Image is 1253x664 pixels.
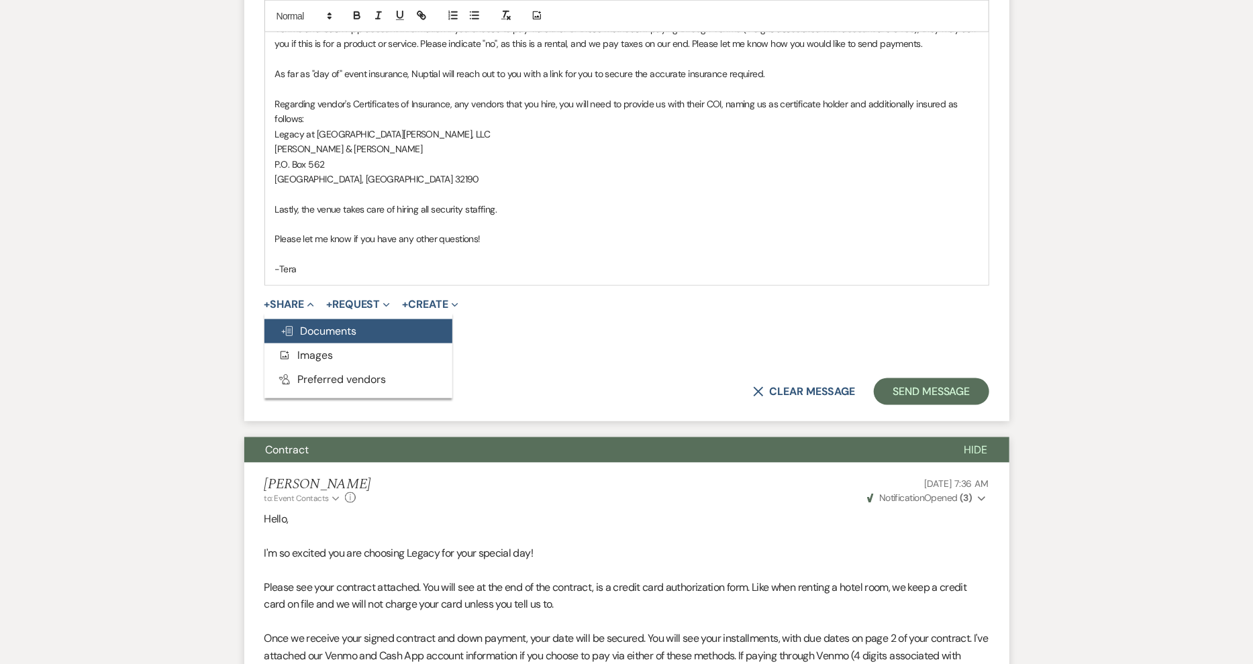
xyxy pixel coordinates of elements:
p: [GEOGRAPHIC_DATA], [GEOGRAPHIC_DATA] 32190 [275,172,979,186]
p: [PERSON_NAME] & [PERSON_NAME] [275,142,979,156]
p: Hello, [264,510,989,528]
p: Please let me know if you have any other questions! [275,231,979,246]
span: Images [278,348,334,362]
button: Create [402,299,458,310]
button: Contract [244,437,943,463]
button: Hide [943,437,1009,463]
span: Hide [964,443,988,457]
button: Images [264,343,452,368]
span: + [402,299,408,310]
p: Please see your contract attached. You will see at the end of the contract, is a credit card auth... [264,579,989,614]
button: Documents [264,319,452,343]
p: Regarding vendor's Certificates of Insurance, any vendors that you hire, you will need to provide... [275,97,979,127]
strong: ( 3 ) [960,492,972,504]
span: + [264,299,270,310]
button: Preferred vendors [264,368,452,392]
span: Documents [281,324,357,338]
h5: [PERSON_NAME] [264,476,371,493]
button: Request [326,299,390,310]
p: P.O. Box 562 [275,157,979,172]
button: Share [264,299,315,310]
p: -Tera [275,262,979,276]
p: As far as "day of" event insurance, Nuptial will reach out to you with a link for you to secure t... [275,66,979,81]
p: Legacy at [GEOGRAPHIC_DATA][PERSON_NAME], LLC [275,127,979,142]
button: NotificationOpened (3) [865,491,989,505]
button: Clear message [753,386,855,397]
span: Opened [867,492,972,504]
span: + [326,299,332,310]
button: Send Message [874,378,989,405]
span: to: Event Contacts [264,493,329,504]
span: Notification [879,492,924,504]
span: Contract [266,443,309,457]
p: Lastly, the venue takes care of hiring all security staffing. [275,202,979,217]
p: I'm so excited you are choosing Legacy for your special day! [264,545,989,562]
button: to: Event Contacts [264,492,342,504]
span: [DATE] 7:36 AM [924,478,989,490]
